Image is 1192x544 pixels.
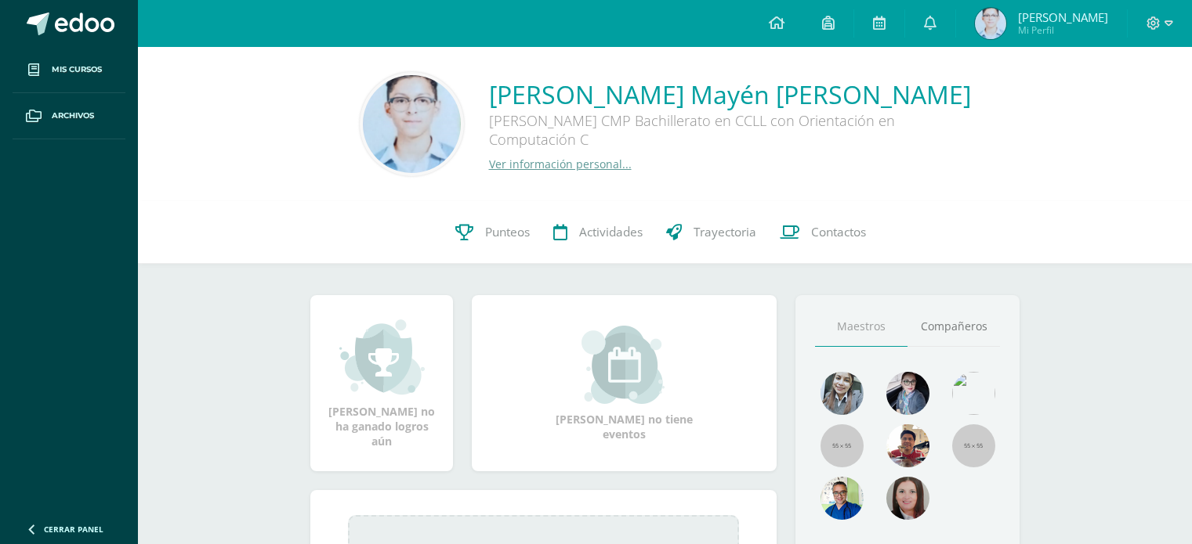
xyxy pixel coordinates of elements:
[821,477,864,520] img: 10741f48bcca31577cbcd80b61dad2f3.png
[363,75,461,173] img: dfa3dfb23febe7f55d8dd9d1daf0f69b.png
[821,424,864,467] img: 55x55
[44,524,103,535] span: Cerrar panel
[326,318,437,449] div: [PERSON_NAME] no ha ganado logros aún
[485,224,530,240] span: Punteos
[886,372,929,415] img: b8baad08a0802a54ee139394226d2cf3.png
[489,157,632,171] a: Ver información personal...
[815,307,908,347] a: Maestros
[886,477,929,520] img: 67c3d6f6ad1c930a517675cdc903f95f.png
[52,63,102,76] span: Mis cursos
[546,326,703,441] div: [PERSON_NAME] no tiene eventos
[694,224,756,240] span: Trayectoria
[1018,23,1108,37] span: Mi Perfil
[952,424,995,467] img: 55x55
[811,224,866,240] span: Contactos
[542,201,654,264] a: Actividades
[582,326,667,404] img: event_small.png
[821,372,864,415] img: 45bd7986b8947ad7e5894cbc9b781108.png
[444,201,542,264] a: Punteos
[654,201,768,264] a: Trayectoria
[579,224,643,240] span: Actividades
[975,8,1006,39] img: 840e47d4d182e438aac412ae8425ac5b.png
[52,110,94,122] span: Archivos
[13,93,125,139] a: Archivos
[489,111,959,157] div: [PERSON_NAME] CMP Bachillerato en CCLL con Orientación en Computación C
[768,201,878,264] a: Contactos
[886,424,929,467] img: 11152eb22ca3048aebc25a5ecf6973a7.png
[952,372,995,415] img: c25c8a4a46aeab7e345bf0f34826bacf.png
[13,47,125,93] a: Mis cursos
[908,307,1000,347] a: Compañeros
[489,77,971,111] a: [PERSON_NAME] Mayén [PERSON_NAME]
[1018,9,1108,25] span: [PERSON_NAME]
[339,318,425,396] img: achievement_small.png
